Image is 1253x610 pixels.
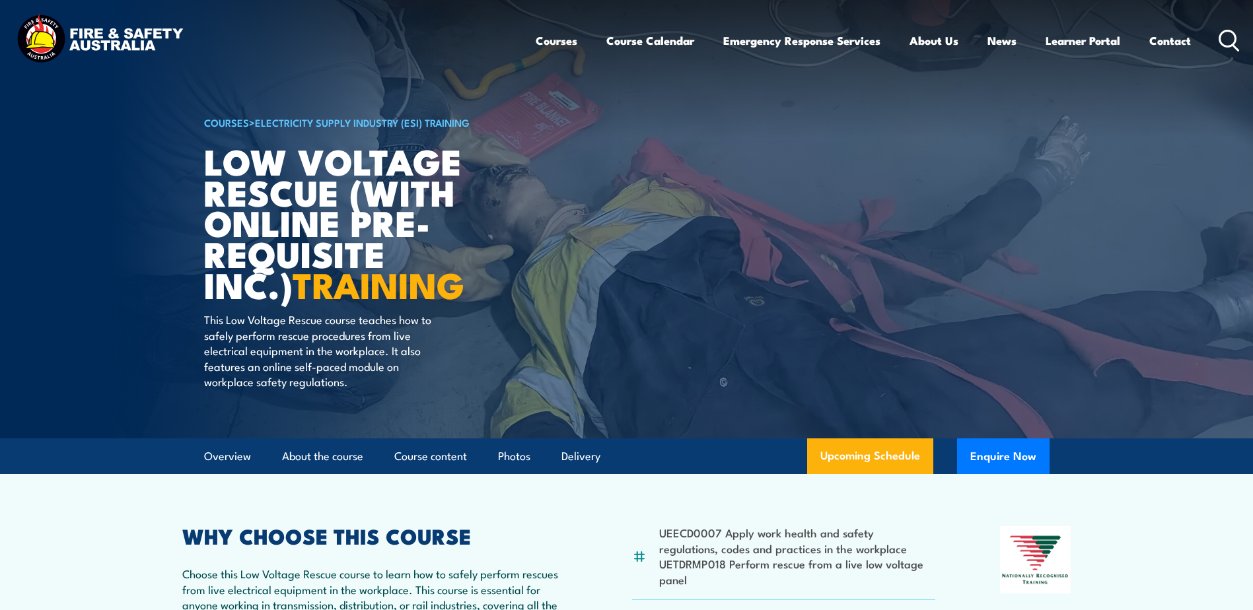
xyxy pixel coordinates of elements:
a: Contact [1149,23,1191,58]
a: Upcoming Schedule [807,438,933,474]
a: Electricity Supply Industry (ESI) Training [255,115,470,129]
a: Emergency Response Services [723,23,880,58]
a: Delivery [561,439,600,474]
h6: > [204,114,530,130]
a: Photos [498,439,530,474]
h2: WHY CHOOSE THIS COURSE [182,526,568,545]
li: UEECD0007 Apply work health and safety regulations, codes and practices in the workplace [659,525,936,556]
a: COURSES [204,115,249,129]
a: Overview [204,439,251,474]
img: Nationally Recognised Training logo. [1000,526,1071,593]
a: Course content [394,439,467,474]
h1: Low Voltage Rescue (with online Pre-requisite inc.) [204,145,530,300]
a: Courses [536,23,577,58]
a: About Us [910,23,958,58]
button: Enquire Now [957,438,1050,474]
a: About the course [282,439,363,474]
a: Course Calendar [606,23,694,58]
strong: TRAINING [293,256,464,311]
a: Learner Portal [1046,23,1120,58]
li: UETDRMP018 Perform rescue from a live low voltage panel [659,556,936,587]
p: This Low Voltage Rescue course teaches how to safely perform rescue procedures from live electric... [204,312,445,389]
a: News [987,23,1017,58]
